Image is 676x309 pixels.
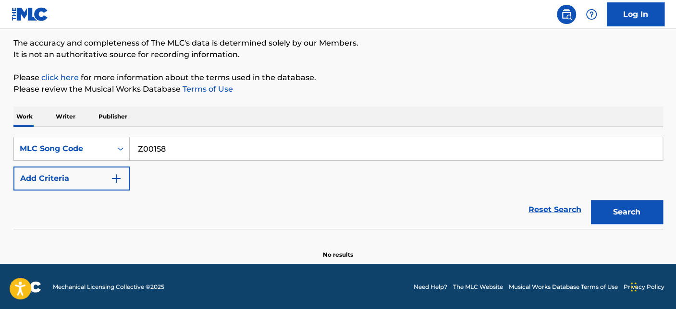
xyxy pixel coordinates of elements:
img: logo [12,281,41,293]
p: The accuracy and completeness of The MLC's data is determined solely by our Members. [13,37,663,49]
p: No results [323,239,353,259]
iframe: Chat Widget [628,263,676,309]
button: Search [591,200,663,224]
a: Reset Search [524,199,586,220]
a: Public Search [557,5,576,24]
a: Privacy Policy [624,283,664,291]
img: MLC Logo [12,7,49,21]
a: Musical Works Database Terms of Use [509,283,618,291]
button: Add Criteria [13,166,130,190]
div: Help [582,5,601,24]
p: Work [13,107,36,127]
a: click here [41,73,79,82]
a: Need Help? [414,283,447,291]
span: Mechanical Licensing Collective © 2025 [53,283,164,291]
img: help [586,9,597,20]
img: 9d2ae6d4665cec9f34b9.svg [111,173,122,184]
a: Terms of Use [181,84,233,94]
p: Please review the Musical Works Database [13,83,663,95]
div: Drag [631,273,637,301]
p: It is not an authoritative source for recording information. [13,49,663,60]
a: The MLC Website [453,283,503,291]
form: Search Form [13,137,663,229]
p: Publisher [96,107,130,127]
div: MLC Song Code [20,143,106,154]
img: search [561,9,572,20]
a: Log In [607,2,664,26]
p: Writer [53,107,78,127]
p: Please for more information about the terms used in the database. [13,72,663,83]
